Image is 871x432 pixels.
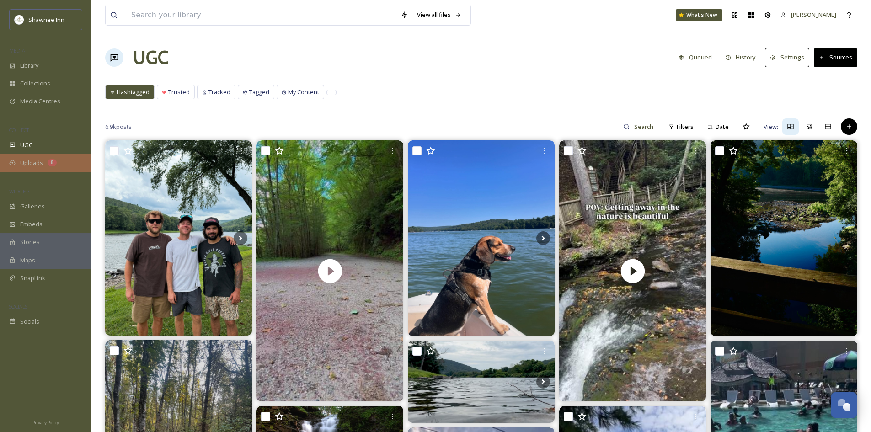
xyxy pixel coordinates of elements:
[168,88,190,96] span: Trusted
[20,238,40,246] span: Stories
[764,123,778,131] span: View:
[20,97,60,106] span: Media Centres
[721,48,765,66] a: History
[408,140,555,336] img: Happy Saturday!!! That weekend feeling 😊 Here are some pic of Parker enjoying the boat ride on ou...
[32,416,59,427] a: Privacy Policy
[721,48,761,66] button: History
[9,303,27,310] span: SOCIALS
[32,420,59,426] span: Privacy Policy
[20,141,32,149] span: UGC
[765,48,814,67] a: Settings
[408,341,555,423] img: Day one West Branch photo dump. Catching up with old friends, smash burgers, a few fish, and an a...
[249,88,269,96] span: Tagged
[814,48,857,67] button: Sources
[9,47,25,54] span: MEDIA
[559,140,706,401] video: POV: Getting away in the nature is beautiful . . . #waterfalls #bushkillfalls #falls #nature #sum...
[711,140,857,336] img: August 2025. Delaware Canal Trail. Ricoh GR III - Positive Film . . . . . . . #delawareriver #gri...
[105,123,132,131] span: 6.9k posts
[256,140,403,401] video: #poconomountains #bike #bikelife #bikelife #natureza #naturecolors #mountain #peaceful #
[776,6,841,24] a: [PERSON_NAME]
[48,159,57,166] div: 8
[20,256,35,265] span: Maps
[20,220,43,229] span: Embeds
[208,88,230,96] span: Tracked
[20,79,50,88] span: Collections
[20,202,45,211] span: Galleries
[791,11,836,19] span: [PERSON_NAME]
[9,127,29,133] span: COLLECT
[133,44,168,71] a: UGC
[20,317,39,326] span: Socials
[831,392,857,418] button: Open Chat
[127,5,396,25] input: Search your library
[9,188,30,195] span: WIDGETS
[674,48,721,66] a: Queued
[20,274,45,283] span: SnapLink
[676,9,722,21] a: What's New
[28,16,64,24] span: Shawnee Inn
[288,88,319,96] span: My Content
[559,140,706,401] img: thumbnail
[765,48,809,67] button: Settings
[117,88,150,96] span: Hashtagged
[674,48,716,66] button: Queued
[256,140,403,401] img: thumbnail
[15,15,24,24] img: shawnee-300x300.jpg
[105,140,252,336] img: Fishing the Delaware River #smallmouthbass #delawareriver #southflorida #fishing #kayak #kayakfis...
[716,123,729,131] span: Date
[677,123,694,131] span: Filters
[412,6,466,24] a: View all files
[20,159,43,167] span: Uploads
[630,117,659,136] input: Search
[20,61,38,70] span: Library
